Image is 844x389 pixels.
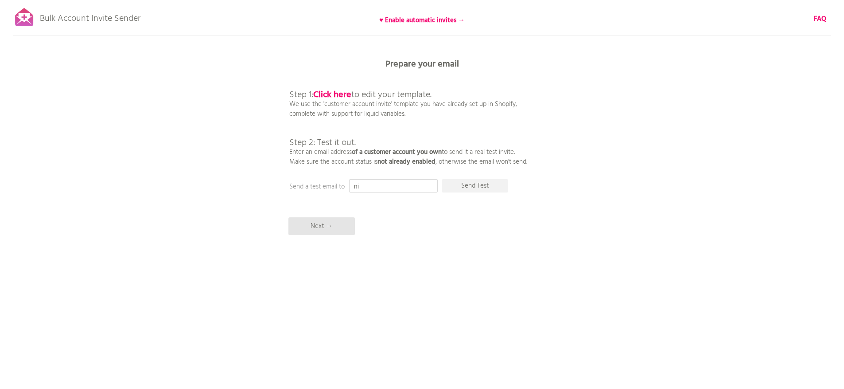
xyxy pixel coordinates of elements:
[289,136,356,150] span: Step 2: Test it out.
[377,157,436,167] b: not already enabled
[379,15,465,26] b: ♥ Enable automatic invites →
[442,179,508,193] p: Send Test
[289,71,527,167] p: We use the 'customer account invite' template you have already set up in Shopify, complete with s...
[352,147,442,157] b: of a customer account you own
[814,14,826,24] a: FAQ
[313,88,351,102] a: Click here
[289,88,432,102] span: Step 1: to edit your template.
[385,57,459,71] b: Prepare your email
[288,217,355,235] p: Next →
[289,182,467,192] p: Send a test email to
[40,5,140,28] p: Bulk Account Invite Sender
